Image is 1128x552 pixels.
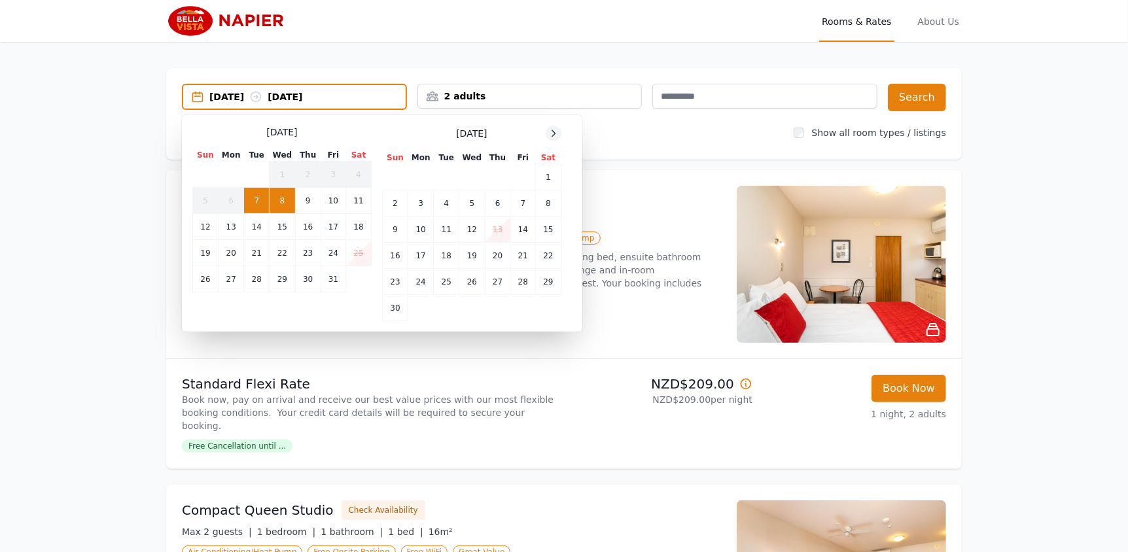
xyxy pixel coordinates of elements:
th: Fri [321,149,345,162]
span: 1 bathroom | [321,526,383,537]
td: 22 [270,240,295,266]
td: 1 [536,164,561,190]
td: 29 [536,269,561,295]
td: 6 [219,188,244,214]
td: 15 [270,214,295,240]
td: 1 [270,162,295,188]
td: 23 [383,269,408,295]
button: Check Availability [342,500,425,520]
p: Standard Flexi Rate [182,375,559,393]
td: 19 [459,243,485,269]
td: 16 [295,214,321,240]
th: Wed [270,149,295,162]
span: Air Conditioning/Heat Pump [480,232,600,245]
td: 26 [459,269,485,295]
div: [DATE] [DATE] [209,90,406,103]
td: 10 [321,188,345,214]
td: 14 [510,216,535,243]
td: 20 [485,243,510,269]
td: 4 [346,162,372,188]
th: Tue [244,149,270,162]
th: Thu [295,149,321,162]
td: 10 [408,216,434,243]
td: 31 [321,266,345,292]
th: Sun [383,152,408,164]
th: Sat [536,152,561,164]
td: 2 [383,190,408,216]
td: 12 [193,214,219,240]
td: 23 [295,240,321,266]
td: 25 [434,269,459,295]
button: Book Now [872,375,946,402]
th: Wed [459,152,485,164]
p: 1 night, 2 adults [763,407,946,421]
span: 1 bed | [388,526,423,537]
td: 21 [510,243,535,269]
td: 7 [244,188,270,214]
td: 27 [485,269,510,295]
th: Mon [219,149,244,162]
td: 16 [383,243,408,269]
td: 20 [219,240,244,266]
p: NZD$209.00 [569,375,752,393]
img: Bella Vista Napier [166,5,292,37]
p: NZD$209.00 per night [569,393,752,406]
td: 5 [193,188,219,214]
label: Show all room types / listings [812,128,946,138]
td: 7 [510,190,535,216]
td: 17 [321,214,345,240]
td: 25 [346,240,372,266]
span: [DATE] [266,126,297,139]
td: 19 [193,240,219,266]
td: 30 [383,295,408,321]
td: 30 [295,266,321,292]
td: 29 [270,266,295,292]
td: 15 [536,216,561,243]
button: Search [888,84,946,111]
td: 27 [219,266,244,292]
td: 8 [270,188,295,214]
p: Book now, pay on arrival and receive our best value prices with our most flexible booking conditi... [182,393,559,432]
td: 22 [536,243,561,269]
td: 12 [459,216,485,243]
td: 21 [244,240,270,266]
th: Sat [346,149,372,162]
td: 3 [408,190,434,216]
td: 11 [434,216,459,243]
h3: Compact Queen Studio [182,501,334,519]
td: 13 [485,216,510,243]
td: 13 [219,214,244,240]
td: 28 [510,269,535,295]
div: 2 adults [418,90,642,103]
span: Free Cancellation until ... [182,440,292,453]
td: 9 [295,188,321,214]
td: 6 [485,190,510,216]
span: 16m² [429,526,453,537]
td: 11 [346,188,372,214]
th: Tue [434,152,459,164]
span: 1 bedroom | [257,526,316,537]
td: 18 [346,214,372,240]
th: Thu [485,152,510,164]
td: 24 [408,269,434,295]
td: 8 [536,190,561,216]
span: [DATE] [456,127,487,140]
td: 26 [193,266,219,292]
td: 9 [383,216,408,243]
th: Mon [408,152,434,164]
td: 24 [321,240,345,266]
td: 5 [459,190,485,216]
span: Max 2 guests | [182,526,252,537]
td: 3 [321,162,345,188]
td: 14 [244,214,270,240]
td: 4 [434,190,459,216]
td: 2 [295,162,321,188]
th: Fri [510,152,535,164]
td: 17 [408,243,434,269]
th: Sun [193,149,219,162]
td: 18 [434,243,459,269]
td: 28 [244,266,270,292]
